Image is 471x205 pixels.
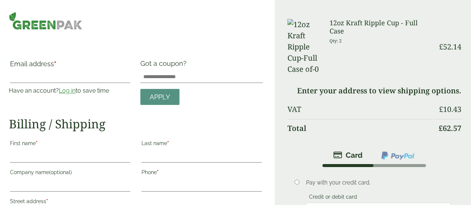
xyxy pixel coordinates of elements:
a: Apply [140,89,179,105]
span: Apply [150,93,170,101]
img: 12oz Kraft Ripple Cup-Full Case of-0 [287,19,321,75]
abbr: required [36,140,38,146]
abbr: required [167,140,169,146]
abbr: required [46,198,48,204]
th: Total [287,119,433,137]
span: (optional) [49,169,72,175]
bdi: 62.57 [439,123,461,133]
label: Company name [10,167,130,180]
span: £ [439,104,443,114]
p: Pay with your credit card. [306,179,451,187]
span: £ [439,42,443,52]
img: ppcp-gateway.png [381,151,415,160]
label: Email address [10,61,130,71]
h2: Billing / Shipping [9,117,263,131]
abbr: required [157,169,159,175]
label: First name [10,138,130,151]
label: Credit or debit card [306,194,360,202]
h3: 12oz Kraft Ripple Cup - Full Case [330,19,433,35]
label: Phone [141,167,262,180]
abbr: required [54,60,56,68]
a: Log in [59,87,76,94]
small: Qty: 2 [330,38,342,44]
td: Enter your address to view shipping options. [287,82,461,100]
bdi: 52.14 [439,42,461,52]
span: £ [439,123,443,133]
bdi: 10.43 [439,104,461,114]
label: Last name [141,138,262,151]
img: GreenPak Supplies [9,12,82,30]
img: stripe.png [333,151,363,160]
p: Have an account? to save time [9,86,131,95]
th: VAT [287,100,433,118]
label: Got a coupon? [140,60,190,71]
